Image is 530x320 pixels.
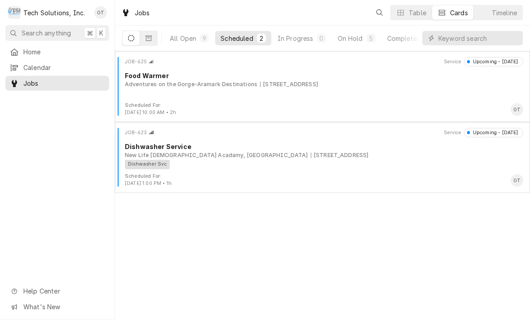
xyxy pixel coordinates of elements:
[119,102,526,116] div: Card Footer
[125,160,520,169] div: Object Tag List
[259,34,264,43] div: 2
[8,6,21,19] div: T
[125,180,172,187] div: Object Extra Context Footer Value
[464,128,523,137] div: Object Status
[260,80,318,88] div: Object Subtext Secondary
[125,129,147,136] div: Object ID
[94,6,107,19] div: OT
[125,173,172,180] div: Object Extra Context Footer Label
[125,102,176,109] div: Object Extra Context Footer Label
[23,286,104,296] span: Help Center
[94,6,107,19] div: Otis Tooley's Avatar
[8,6,21,19] div: Tech Solutions, Inc.'s Avatar
[119,173,526,187] div: Card Footer
[5,299,109,314] a: Go to What's New
[115,122,530,193] div: Job Card: JOB-623
[125,57,154,66] div: Card Header Primary Content
[368,34,374,43] div: 5
[5,60,109,75] a: Calendar
[444,129,462,136] div: Object Extra Context Header
[119,71,526,88] div: Card Body
[125,128,154,137] div: Card Header Primary Content
[125,180,172,186] span: [DATE] 1:00 PM • 1h
[511,174,523,187] div: Otis Tooley's Avatar
[444,57,524,66] div: Card Header Secondary Content
[125,102,176,116] div: Card Footer Extra Context
[87,28,93,38] span: ⌘
[125,110,176,115] span: [DATE] 10:00 AM • 2h
[125,71,523,80] div: Object Title
[464,57,523,66] div: Object Status
[438,31,518,45] input: Keyword search
[511,174,523,187] div: OT
[5,25,109,41] button: Search anything⌘K
[409,8,426,18] div: Table
[278,34,314,43] div: In Progress
[115,51,530,122] div: Job Card: JOB-625
[125,109,176,116] div: Object Extra Context Footer Value
[23,8,85,18] div: Tech Solutions, Inc.
[319,34,324,43] div: 0
[125,80,257,88] div: Object Subtext Primary
[119,142,526,169] div: Card Body
[22,28,71,38] span: Search anything
[125,151,308,159] div: Object Subtext Primary
[444,58,462,66] div: Object Extra Context Header
[511,103,523,116] div: Card Footer Primary Content
[99,28,103,38] span: K
[511,103,523,116] div: OT
[202,34,207,43] div: 9
[23,79,105,88] span: Jobs
[511,174,523,187] div: Card Footer Primary Content
[444,128,524,137] div: Card Header Secondary Content
[387,34,421,43] div: Completed
[5,76,109,91] a: Jobs
[125,151,523,159] div: Object Subtext
[125,142,523,151] div: Object Title
[470,58,518,66] div: Upcoming - [DATE]
[125,160,170,169] div: Dishwasher Svc
[119,128,526,137] div: Card Header
[511,103,523,116] div: Otis Tooley's Avatar
[450,8,468,18] div: Cards
[492,8,517,18] div: Timeline
[125,80,523,88] div: Object Subtext
[125,58,147,66] div: Object ID
[5,284,109,298] a: Go to Help Center
[125,173,172,187] div: Card Footer Extra Context
[119,57,526,66] div: Card Header
[170,34,196,43] div: All Open
[5,44,109,59] a: Home
[470,129,518,136] div: Upcoming - [DATE]
[23,63,105,72] span: Calendar
[23,47,105,57] span: Home
[338,34,363,43] div: On Hold
[23,302,104,311] span: What's New
[311,151,369,159] div: Object Subtext Secondary
[221,34,253,43] div: Scheduled
[372,5,387,20] button: Open search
